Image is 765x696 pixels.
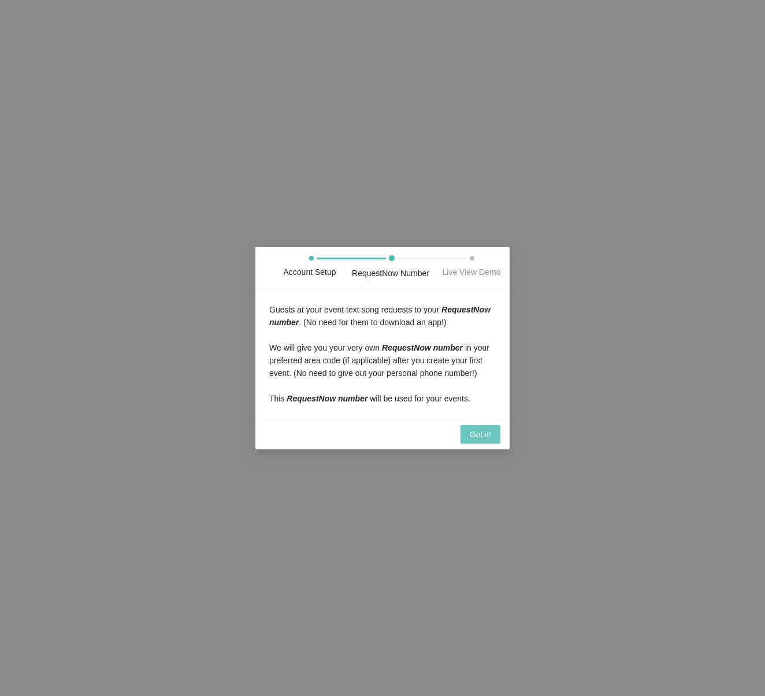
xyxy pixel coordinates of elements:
span: Got it! [470,428,491,441]
div: Account Setup [283,266,336,278]
i: RequestNow number [287,394,367,403]
button: Got it! [461,425,500,444]
i: RequestNow number [269,305,491,327]
i: RequestNow number [382,343,463,352]
span: We will give you your very own in your preferred area code (if applicable) after you create your ... [269,343,489,403]
span: Guests at your event text song requests to your . (No need for them to download an app!) [269,305,491,327]
div: RequestNow Number [352,267,429,280]
div: Live View Demo [443,266,501,278]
